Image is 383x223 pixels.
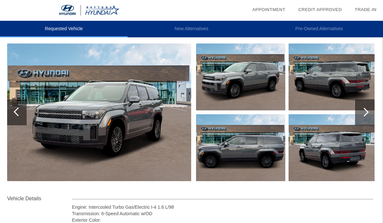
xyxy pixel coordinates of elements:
div: Vehicle Details [7,195,72,203]
li: New Alternatives [128,21,255,37]
img: 8cb09fb8eafca2faa8b32b0de1855675.png [7,43,191,181]
a: Credit Approved [298,7,342,12]
a: Trade-In [355,7,377,12]
img: 0b2d50b78b31a666402b303f44650d7d.png [196,43,285,110]
li: Pre-Owned Alternatives [255,21,383,37]
div: Transmission: 6-Speed Automatic w/OD [72,210,373,217]
a: Appointment [252,7,285,12]
img: 004d080ba034accc82c7c0609f365cd9.png [289,114,378,181]
img: f5e6134e30b027e8a3637a3051fe0c5b.png [289,43,378,110]
img: eb29bf33fc400aaa3951ad1adab57f7e.png [196,114,285,181]
div: Engine: Intercooled Turbo Gas/Electric I-4 1.6 L/98 [72,204,373,210]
